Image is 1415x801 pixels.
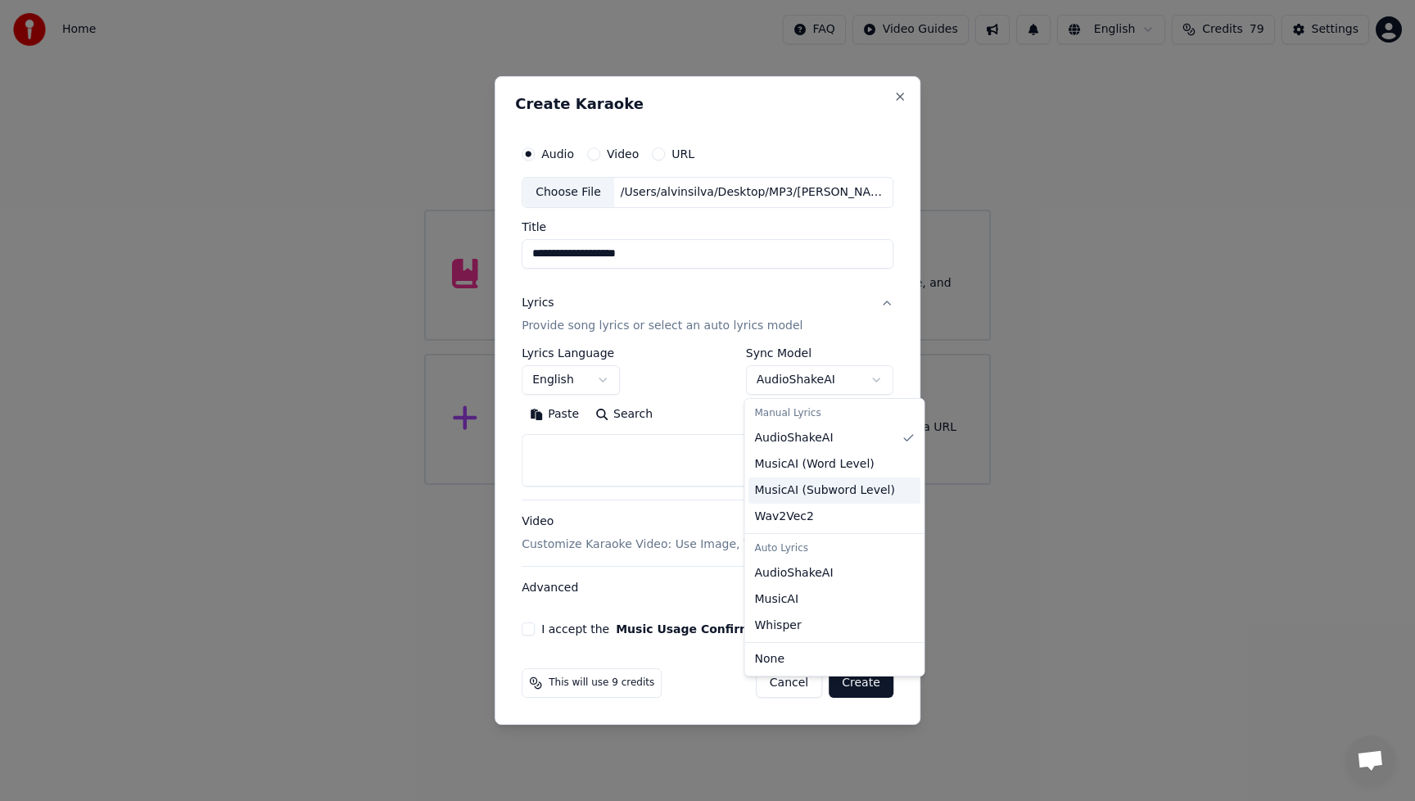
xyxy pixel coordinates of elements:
[755,482,895,499] span: MusicAI ( Subword Level )
[748,537,921,560] div: Auto Lyrics
[755,430,834,446] span: AudioShakeAI
[755,591,799,608] span: MusicAI
[748,402,921,425] div: Manual Lyrics
[755,565,834,582] span: AudioShakeAI
[755,651,785,667] span: None
[755,509,814,525] span: Wav2Vec2
[755,456,875,473] span: MusicAI ( Word Level )
[755,618,802,634] span: Whisper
